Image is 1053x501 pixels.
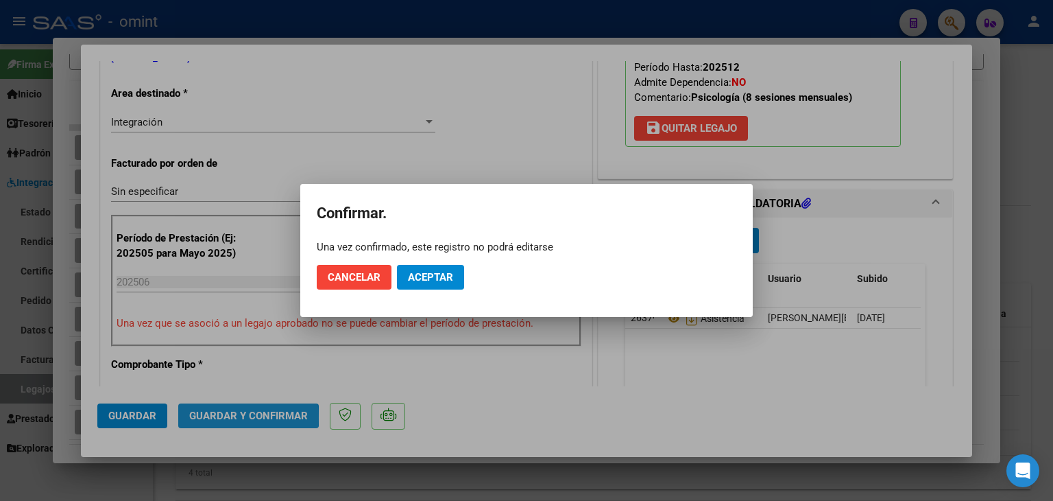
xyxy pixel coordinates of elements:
div: Una vez confirmado, este registro no podrá editarse [317,240,736,254]
div: Open Intercom Messenger [1006,454,1039,487]
span: Aceptar [408,271,453,283]
span: Cancelar [328,271,380,283]
h2: Confirmar. [317,200,736,226]
button: Cancelar [317,265,391,290]
button: Aceptar [397,265,464,290]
